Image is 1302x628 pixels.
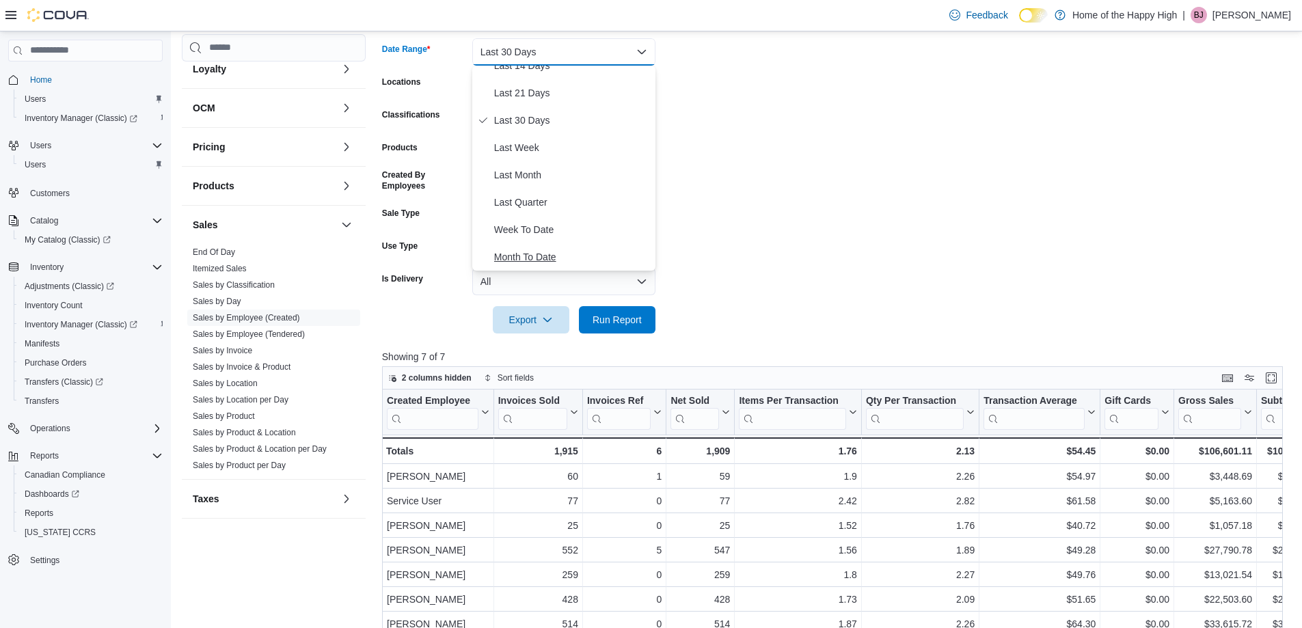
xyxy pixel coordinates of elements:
[498,395,567,408] div: Invoices Sold
[494,85,650,101] span: Last 21 Days
[1104,542,1169,558] div: $0.00
[1178,395,1241,408] div: Gross Sales
[587,566,662,583] div: 0
[498,468,578,484] div: 60
[1219,370,1236,386] button: Keyboard shortcuts
[19,467,111,483] a: Canadian Compliance
[25,137,163,154] span: Users
[1104,493,1169,509] div: $0.00
[193,427,296,438] span: Sales by Product & Location
[498,591,578,607] div: 428
[14,484,168,504] a: Dashboards
[383,370,477,386] button: 2 columns hidden
[338,178,355,194] button: Products
[739,443,857,459] div: 1.76
[1178,443,1252,459] div: $106,601.11
[739,591,857,607] div: 1.73
[866,395,975,430] button: Qty Per Transaction
[1194,7,1204,23] span: BJ
[19,156,163,173] span: Users
[1104,443,1169,459] div: $0.00
[1178,517,1252,534] div: $1,057.18
[25,420,76,437] button: Operations
[14,465,168,484] button: Canadian Compliance
[14,155,168,174] button: Users
[670,395,730,430] button: Net Sold
[14,372,168,392] a: Transfers (Classic)
[866,443,975,459] div: 2.13
[382,77,421,87] label: Locations
[498,395,567,430] div: Invoices Sold
[193,444,327,454] a: Sales by Product & Location per Day
[19,505,163,521] span: Reports
[193,394,288,405] span: Sales by Location per Day
[25,527,96,538] span: [US_STATE] CCRS
[19,316,163,333] span: Inventory Manager (Classic)
[338,139,355,155] button: Pricing
[478,370,539,386] button: Sort fields
[193,297,241,306] a: Sales by Day
[193,280,275,290] a: Sales by Classification
[25,300,83,311] span: Inventory Count
[984,395,1096,430] button: Transaction Average
[338,491,355,507] button: Taxes
[494,112,650,128] span: Last 30 Days
[19,278,120,295] a: Adjustments (Classic)
[1178,395,1241,430] div: Gross Sales
[19,156,51,173] a: Users
[472,38,655,66] button: Last 30 Days
[25,72,57,88] a: Home
[14,353,168,372] button: Purchase Orders
[30,188,70,199] span: Customers
[498,372,534,383] span: Sort fields
[494,139,650,156] span: Last Week
[984,395,1085,430] div: Transaction Average
[3,70,168,90] button: Home
[1182,7,1185,23] p: |
[19,278,163,295] span: Adjustments (Classic)
[670,493,730,509] div: 77
[193,247,235,257] a: End Of Day
[25,185,75,202] a: Customers
[19,110,163,126] span: Inventory Manager (Classic)
[193,492,219,506] h3: Taxes
[14,296,168,315] button: Inventory Count
[25,259,163,275] span: Inventory
[739,517,857,534] div: 1.52
[493,306,569,333] button: Export
[193,411,255,421] a: Sales by Product
[587,395,651,408] div: Invoices Ref
[3,211,168,230] button: Catalog
[25,552,65,569] a: Settings
[386,443,489,459] div: Totals
[593,313,642,327] span: Run Report
[866,493,975,509] div: 2.82
[193,296,241,307] span: Sales by Day
[193,362,290,372] a: Sales by Invoice & Product
[382,208,420,219] label: Sale Type
[984,566,1096,583] div: $49.76
[670,591,730,607] div: 428
[25,357,87,368] span: Purchase Orders
[19,110,143,126] a: Inventory Manager (Classic)
[587,542,662,558] div: 5
[19,505,59,521] a: Reports
[19,336,163,352] span: Manifests
[193,378,258,389] span: Sales by Location
[19,232,116,248] a: My Catalog (Classic)
[587,468,662,484] div: 1
[1104,395,1158,430] div: Gift Card Sales
[944,1,1013,29] a: Feedback
[25,113,137,124] span: Inventory Manager (Classic)
[984,493,1096,509] div: $61.58
[25,213,64,229] button: Catalog
[739,566,857,583] div: 1.8
[670,395,719,430] div: Net Sold
[193,101,336,115] button: OCM
[25,281,114,292] span: Adjustments (Classic)
[587,517,662,534] div: 0
[14,392,168,411] button: Transfers
[14,230,168,249] a: My Catalog (Classic)
[3,136,168,155] button: Users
